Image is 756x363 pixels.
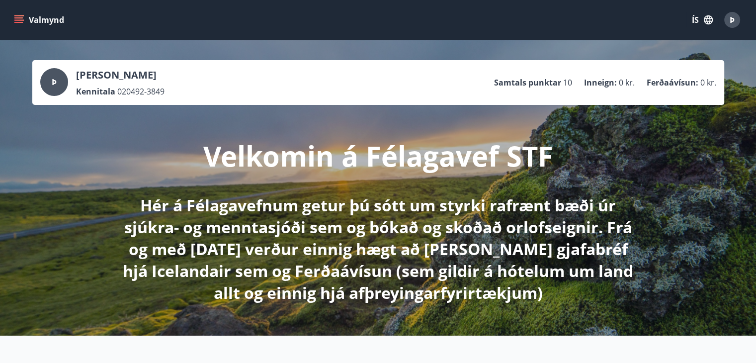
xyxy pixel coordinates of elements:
[494,77,561,88] p: Samtals punktar
[52,77,57,88] span: Þ
[720,8,744,32] button: Þ
[647,77,698,88] p: Ferðaávísun :
[686,11,718,29] button: ÍS
[619,77,635,88] span: 0 kr.
[12,11,68,29] button: menu
[76,86,115,97] p: Kennitala
[730,14,735,25] span: Þ
[76,68,165,82] p: [PERSON_NAME]
[117,86,165,97] span: 020492-3849
[116,194,641,304] p: Hér á Félagavefnum getur þú sótt um styrki rafrænt bæði úr sjúkra- og menntasjóði sem og bókað og...
[700,77,716,88] span: 0 kr.
[563,77,572,88] span: 10
[203,137,553,175] p: Velkomin á Félagavef STF
[584,77,617,88] p: Inneign :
